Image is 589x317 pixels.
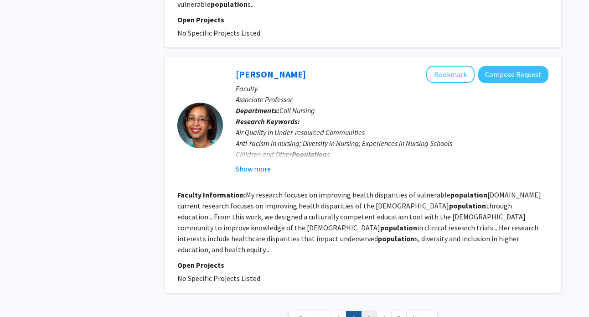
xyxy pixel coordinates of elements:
b: population [449,201,486,210]
p: Open Projects [177,14,548,25]
button: Show more [236,163,271,174]
span: No Specific Projects Listed [177,28,260,37]
b: Population [292,150,327,159]
div: Air Quality in Under-resourced Communities Anti-racism in nursing; Diversity in Nursing; Experien... [236,127,548,280]
button: Add Lisa Whitfield-Harris to Bookmarks [426,66,475,83]
fg-read-more: My research focuses on improving health disparities of vulnerable [DOMAIN_NAME] current research ... [177,190,541,254]
span: Coll Nursing [279,106,315,115]
b: Research Keywords: [236,117,300,126]
b: Departments: [236,106,279,115]
iframe: Chat [7,276,39,310]
p: Faculty [236,83,548,94]
button: Compose Request to Lisa Whitfield-Harris [478,66,548,83]
a: [PERSON_NAME] [236,68,306,80]
b: population [450,190,487,199]
b: population [378,234,415,243]
b: population [380,223,417,232]
p: Open Projects [177,260,548,270]
b: Faculty Information: [177,190,246,199]
p: Associate Professor [236,94,548,105]
span: No Specific Projects Listed [177,274,260,283]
